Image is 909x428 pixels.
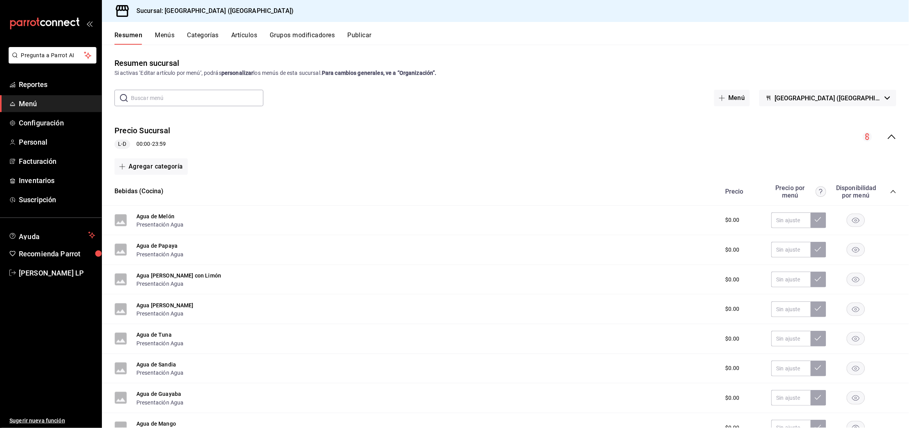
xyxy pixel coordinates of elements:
[136,331,172,339] button: Agua de Tuna
[19,79,95,90] span: Reportes
[771,184,826,199] div: Precio por menú
[136,221,184,229] button: Presentación Agua
[725,276,740,284] span: $0.00
[347,31,372,45] button: Publicar
[771,301,811,317] input: Sin ajuste
[19,248,95,259] span: Recomienda Parrot
[725,335,740,343] span: $0.00
[19,118,95,128] span: Configuración
[725,246,740,254] span: $0.00
[19,156,95,167] span: Facturación
[21,51,84,60] span: Pregunta a Parrot AI
[136,390,181,398] button: Agua de Guayaba
[714,90,750,106] button: Menú
[5,57,96,65] a: Pregunta a Parrot AI
[725,394,740,402] span: $0.00
[717,188,767,195] div: Precio
[890,189,896,195] button: collapse-category-row
[114,57,179,69] div: Resumen sucursal
[136,280,184,288] button: Presentación Agua
[775,94,882,102] span: [GEOGRAPHIC_DATA] ([GEOGRAPHIC_DATA])
[19,175,95,186] span: Inventarios
[19,230,85,240] span: Ayuda
[759,90,896,106] button: [GEOGRAPHIC_DATA] ([GEOGRAPHIC_DATA])
[771,212,811,228] input: Sin ajuste
[270,31,335,45] button: Grupos modificadores
[836,184,875,199] div: Disponibilidad por menú
[771,272,811,287] input: Sin ajuste
[114,125,170,136] button: Precio Sucursal
[221,70,254,76] strong: personalizar
[771,361,811,376] input: Sin ajuste
[771,331,811,346] input: Sin ajuste
[136,250,184,258] button: Presentación Agua
[136,369,184,377] button: Presentación Agua
[322,70,437,76] strong: Para cambios generales, ve a “Organización”.
[136,339,184,347] button: Presentación Agua
[19,137,95,147] span: Personal
[114,31,909,45] div: navigation tabs
[114,69,896,77] div: Si activas ‘Editar artículo por menú’, podrás los menús de esta sucursal.
[136,399,184,406] button: Presentación Agua
[725,216,740,224] span: $0.00
[136,361,176,368] button: Agua de Sandia
[130,6,294,16] h3: Sucursal: [GEOGRAPHIC_DATA] ([GEOGRAPHIC_DATA])
[9,417,95,425] span: Sugerir nueva función
[136,301,194,309] button: Agua [PERSON_NAME]
[725,305,740,313] span: $0.00
[187,31,219,45] button: Categorías
[19,98,95,109] span: Menú
[9,47,96,63] button: Pregunta a Parrot AI
[136,310,184,317] button: Presentación Agua
[86,20,93,27] button: open_drawer_menu
[114,158,188,175] button: Agregar categoría
[725,364,740,372] span: $0.00
[136,242,178,250] button: Agua de Papaya
[114,140,170,149] div: 00:00 - 23:59
[771,390,811,406] input: Sin ajuste
[19,268,95,278] span: [PERSON_NAME] LP
[131,90,263,106] input: Buscar menú
[136,420,176,428] button: Agua de Mango
[114,187,164,196] button: Bebidas (Cocina)
[115,140,129,148] span: L-D
[136,272,221,279] button: Agua [PERSON_NAME] con Limón
[19,194,95,205] span: Suscripción
[102,119,909,155] div: collapse-menu-row
[155,31,174,45] button: Menús
[771,242,811,258] input: Sin ajuste
[136,212,174,220] button: Agua de Melón
[114,31,142,45] button: Resumen
[231,31,257,45] button: Artículos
